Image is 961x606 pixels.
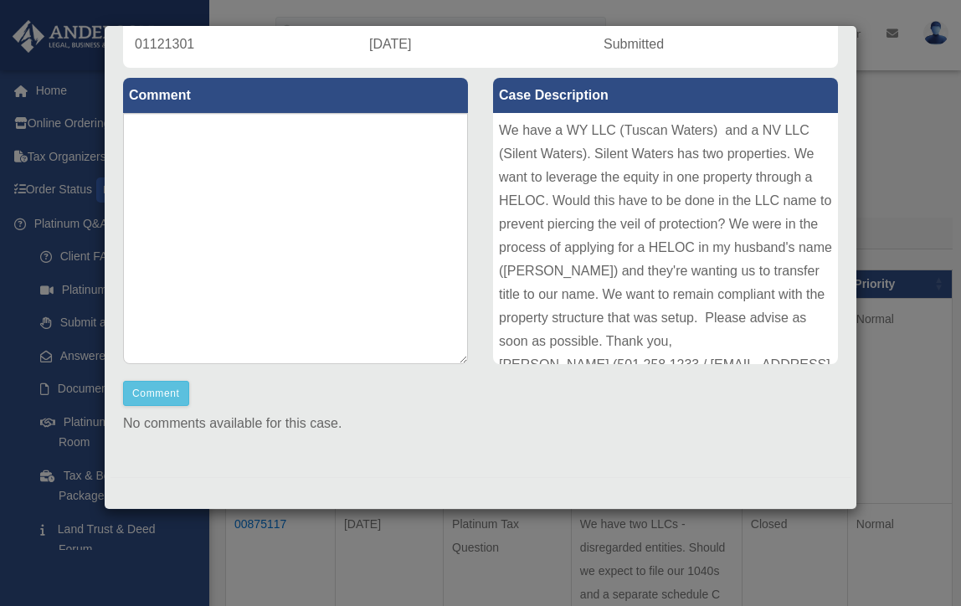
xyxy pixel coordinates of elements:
[123,78,468,113] label: Comment
[123,381,189,406] button: Comment
[493,78,838,113] label: Case Description
[369,37,411,51] span: [DATE]
[604,37,664,51] span: Submitted
[493,113,838,364] div: We have a WY LLC (Tuscan Waters) and a NV LLC (Silent Waters). Silent Waters has two properties. ...
[123,412,838,435] p: No comments available for this case.
[135,37,194,51] span: 01121301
